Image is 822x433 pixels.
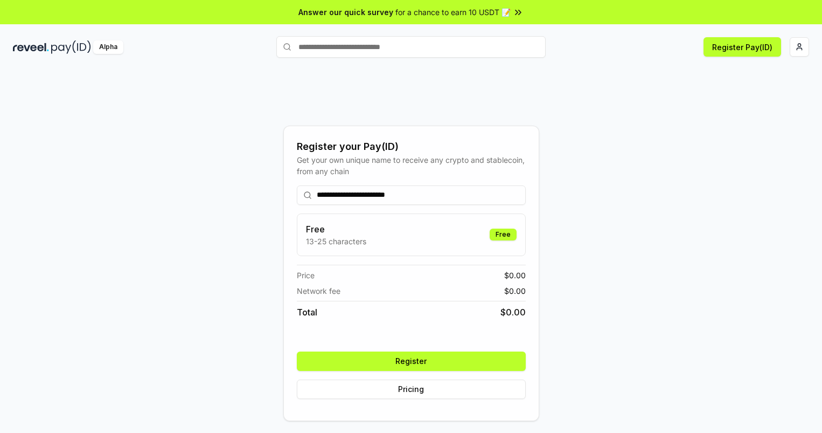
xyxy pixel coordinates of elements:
[504,285,526,297] span: $ 0.00
[500,306,526,319] span: $ 0.00
[504,270,526,281] span: $ 0.00
[490,229,517,240] div: Free
[51,40,91,54] img: pay_id
[297,380,526,399] button: Pricing
[703,37,781,57] button: Register Pay(ID)
[306,236,366,247] p: 13-25 characters
[297,306,317,319] span: Total
[298,6,393,18] span: Answer our quick survey
[93,40,123,54] div: Alpha
[297,352,526,371] button: Register
[13,40,49,54] img: reveel_dark
[297,139,526,154] div: Register your Pay(ID)
[306,223,366,236] h3: Free
[297,270,315,281] span: Price
[395,6,511,18] span: for a chance to earn 10 USDT 📝
[297,154,526,177] div: Get your own unique name to receive any crypto and stablecoin, from any chain
[297,285,340,297] span: Network fee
